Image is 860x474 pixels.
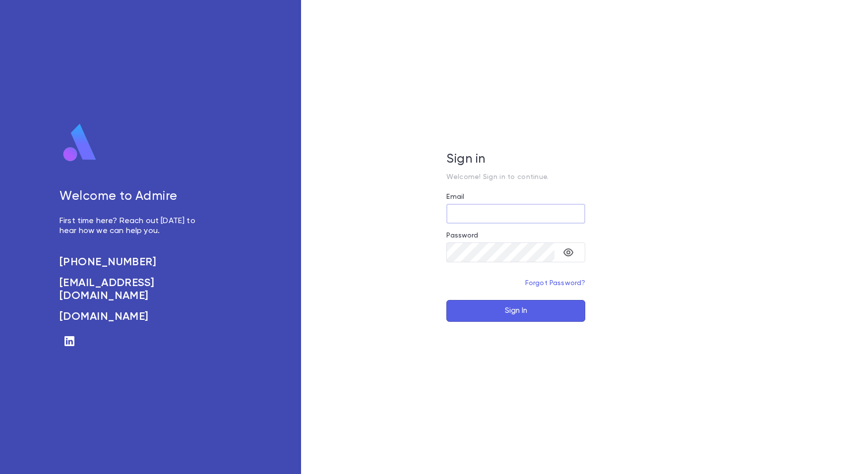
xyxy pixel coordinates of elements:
label: Password [446,232,478,239]
a: [DOMAIN_NAME] [60,310,206,323]
button: toggle password visibility [558,242,578,262]
p: First time here? Reach out [DATE] to hear how we can help you. [60,216,206,236]
img: logo [60,123,100,163]
button: Sign In [446,300,585,322]
h5: Sign in [446,152,585,167]
a: [EMAIL_ADDRESS][DOMAIN_NAME] [60,277,206,302]
a: [PHONE_NUMBER] [60,256,206,269]
p: Welcome! Sign in to continue. [446,173,585,181]
label: Email [446,193,464,201]
a: Forgot Password? [525,280,586,287]
h5: Welcome to Admire [60,189,206,204]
